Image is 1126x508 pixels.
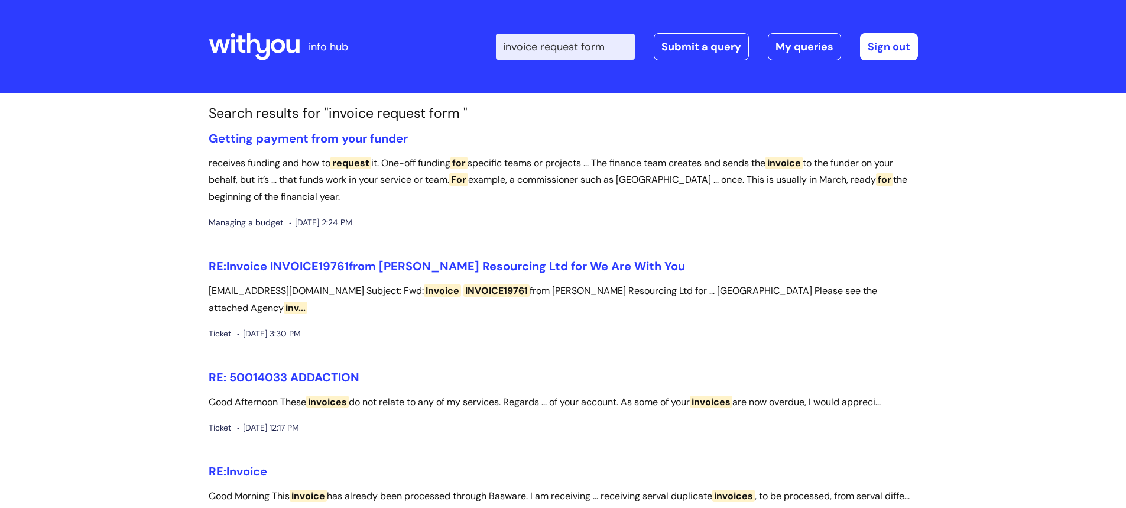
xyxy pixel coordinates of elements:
[330,157,371,169] span: request
[226,258,267,274] span: Invoice
[226,464,267,479] span: Invoice
[209,283,918,317] p: [EMAIL_ADDRESS][DOMAIN_NAME] Subject: Fwd: from [PERSON_NAME] Resourcing Ltd for ... [GEOGRAPHIC_...
[209,131,408,146] a: Getting payment from your funder
[284,302,307,314] span: inv...
[237,326,301,341] span: [DATE] 3:30 PM
[237,420,299,435] span: [DATE] 12:17 PM
[765,157,803,169] span: invoice
[290,490,327,502] span: invoice
[306,396,349,408] span: invoices
[424,284,461,297] span: Invoice
[270,258,349,274] span: INVOICE19761
[209,258,685,274] a: RE:Invoice INVOICE19761from [PERSON_NAME] Resourcing Ltd for We Are With You
[209,464,267,479] a: RE:Invoice
[209,394,918,411] p: Good Afternoon These do not relate to any of my services. Regards ... of your account. As some of...
[209,105,918,122] h1: Search results for "invoice request form "
[289,215,352,230] span: [DATE] 2:24 PM
[209,215,283,230] span: Managing a budget
[309,37,348,56] p: info hub
[449,173,468,186] span: For
[496,34,635,60] input: Search
[209,488,918,505] p: Good Morning This has already been processed through Basware. I am receiving ... receiving serval...
[496,33,918,60] div: | -
[463,284,530,297] span: INVOICE19761
[209,155,918,206] p: receives funding and how to it. One-off funding specific teams or projects ... The finance team c...
[209,326,231,341] span: Ticket
[209,420,231,435] span: Ticket
[450,157,468,169] span: for
[654,33,749,60] a: Submit a query
[876,173,893,186] span: for
[860,33,918,60] a: Sign out
[690,396,732,408] span: invoices
[768,33,841,60] a: My queries
[209,370,359,385] a: RE: 50014033 ADDACTION
[712,490,755,502] span: invoices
